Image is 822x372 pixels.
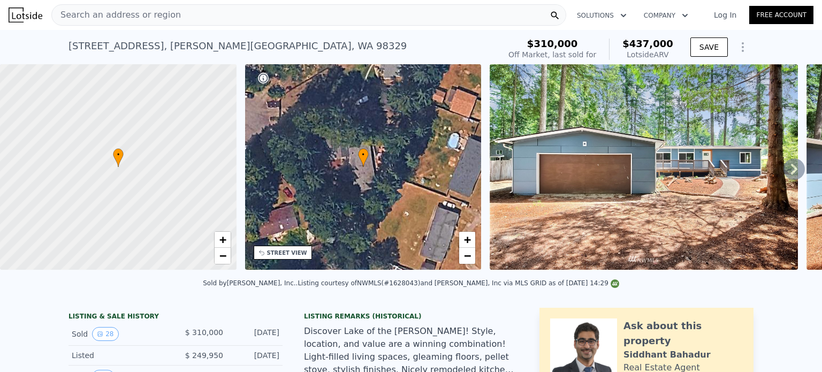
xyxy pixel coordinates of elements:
[68,312,283,323] div: LISTING & SALE HISTORY
[568,6,635,25] button: Solutions
[701,10,749,20] a: Log In
[732,36,753,58] button: Show Options
[52,9,181,21] span: Search an address or region
[215,232,231,248] a: Zoom in
[298,279,619,287] div: Listing courtesy of NWMLS (#1628043) and [PERSON_NAME], Inc via MLS GRID as of [DATE] 14:29
[690,37,728,57] button: SAVE
[215,248,231,264] a: Zoom out
[68,39,407,54] div: [STREET_ADDRESS] , [PERSON_NAME][GEOGRAPHIC_DATA] , WA 98329
[464,249,471,262] span: −
[611,279,619,288] img: NWMLS Logo
[9,7,42,22] img: Lotside
[232,327,279,341] div: [DATE]
[749,6,813,24] a: Free Account
[203,279,298,287] div: Sold by [PERSON_NAME], Inc. .
[219,249,226,262] span: −
[304,312,518,321] div: Listing Remarks (Historical)
[72,327,167,341] div: Sold
[113,150,124,160] span: •
[622,38,673,49] span: $437,000
[358,148,369,167] div: •
[459,232,475,248] a: Zoom in
[267,249,307,257] div: STREET VIEW
[508,49,596,60] div: Off Market, last sold for
[92,327,118,341] button: View historical data
[622,49,673,60] div: Lotside ARV
[623,348,711,361] div: Siddhant Bahadur
[464,233,471,246] span: +
[185,328,223,337] span: $ 310,000
[635,6,697,25] button: Company
[185,351,223,360] span: $ 249,950
[490,64,798,270] img: Sale: 124870892 Parcel: 100869832
[232,350,279,361] div: [DATE]
[358,150,369,160] span: •
[72,350,167,361] div: Listed
[219,233,226,246] span: +
[527,38,578,49] span: $310,000
[459,248,475,264] a: Zoom out
[623,318,743,348] div: Ask about this property
[113,148,124,167] div: •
